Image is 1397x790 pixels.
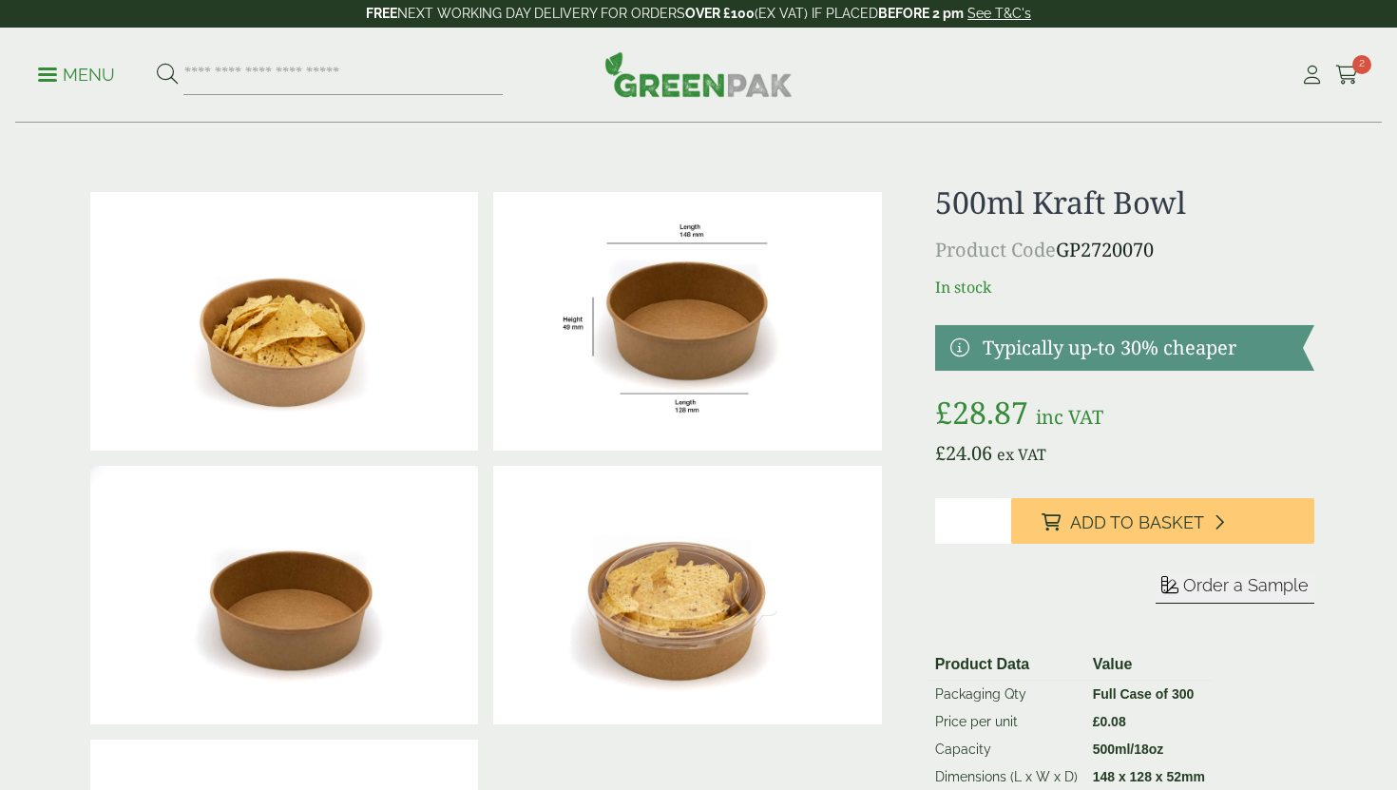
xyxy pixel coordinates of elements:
a: Menu [38,64,115,83]
span: ex VAT [997,444,1046,465]
img: KraftBowl_500 [493,192,881,451]
button: Order a Sample [1156,574,1314,604]
strong: 148 x 128 x 52mm [1093,769,1205,784]
span: £ [1093,714,1100,729]
td: Packaging Qty [928,681,1085,709]
p: GP2720070 [935,236,1314,264]
i: Cart [1335,66,1359,85]
h1: 500ml Kraft Bowl [935,184,1314,221]
span: 2 [1352,55,1371,74]
a: See T&C's [967,6,1031,21]
bdi: 28.87 [935,392,1028,433]
td: Capacity [928,736,1085,763]
p: In stock [935,276,1314,299]
p: Menu [38,64,115,87]
img: GreenPak Supplies [604,51,793,97]
strong: OVER £100 [685,6,755,21]
button: Add to Basket [1011,498,1314,544]
img: Kraft Bowl 500ml [90,466,478,724]
th: Product Data [928,649,1085,681]
th: Value [1085,649,1213,681]
td: Price per unit [928,708,1085,736]
bdi: 24.06 [935,440,992,466]
img: Kraft Bowl 500ml With Nachos And Lid [493,466,881,724]
strong: FREE [366,6,397,21]
strong: Full Case of 300 [1093,686,1195,702]
span: Add to Basket [1070,512,1204,533]
img: Kraft Bowl 500ml With Nachos [90,192,478,451]
span: inc VAT [1036,404,1103,430]
i: My Account [1300,66,1324,85]
span: Product Code [935,237,1056,262]
span: £ [935,392,952,433]
strong: 500ml/18oz [1093,742,1164,757]
span: £ [935,440,946,466]
a: 2 [1335,61,1359,89]
strong: BEFORE 2 pm [878,6,964,21]
bdi: 0.08 [1093,714,1126,729]
span: Order a Sample [1183,575,1309,595]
